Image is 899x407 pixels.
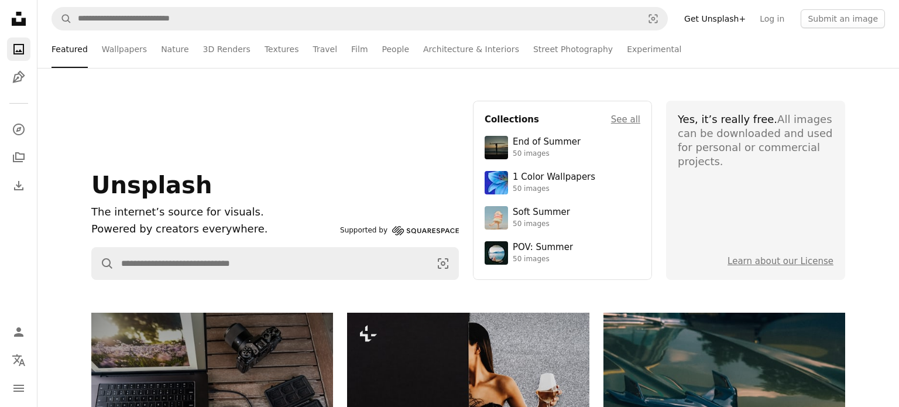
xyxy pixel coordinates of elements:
[627,30,681,68] a: Experimental
[313,30,337,68] a: Travel
[678,112,833,169] div: All images can be downloaded and used for personal or commercial projects.
[753,9,791,28] a: Log in
[382,30,410,68] a: People
[91,388,333,398] a: Laptop, camera, and memory card reader on wooden table
[7,377,30,400] button: Menu
[7,118,30,141] a: Explore
[513,149,581,159] div: 50 images
[513,255,573,264] div: 50 images
[533,30,613,68] a: Street Photography
[52,8,72,30] button: Search Unsplash
[91,221,335,238] p: Powered by creators everywhere.
[52,7,668,30] form: Find visuals sitewide
[485,241,508,265] img: premium_photo-1753820185677-ab78a372b033
[801,9,885,28] button: Submit an image
[485,136,508,159] img: premium_photo-1754398386796-ea3dec2a6302
[340,224,459,238] a: Supported by
[513,242,573,254] div: POV: Summer
[485,171,640,194] a: 1 Color Wallpapers50 images
[513,136,581,148] div: End of Summer
[7,320,30,344] a: Log in / Sign up
[513,184,595,194] div: 50 images
[7,174,30,197] a: Download History
[91,204,335,221] h1: The internet’s source for visuals.
[92,248,114,279] button: Search Unsplash
[485,206,640,230] a: Soft Summer50 images
[161,30,188,68] a: Nature
[7,37,30,61] a: Photos
[265,30,299,68] a: Textures
[513,220,570,229] div: 50 images
[91,247,459,280] form: Find visuals sitewide
[203,30,251,68] a: 3D Renders
[7,348,30,372] button: Language
[485,206,508,230] img: premium_photo-1749544311043-3a6a0c8d54af
[485,136,640,159] a: End of Summer50 images
[611,112,640,126] a: See all
[423,30,519,68] a: Architecture & Interiors
[485,171,508,194] img: premium_photo-1688045582333-c8b6961773e0
[485,241,640,265] a: POV: Summer50 images
[102,30,147,68] a: Wallpapers
[485,112,539,126] h4: Collections
[677,9,753,28] a: Get Unsplash+
[351,30,368,68] a: Film
[428,248,458,279] button: Visual search
[7,7,30,33] a: Home — Unsplash
[513,207,570,218] div: Soft Summer
[91,172,212,199] span: Unsplash
[347,388,589,398] a: Woman in sparkling dress holding champagne glass
[728,256,833,266] a: Learn about our License
[639,8,667,30] button: Visual search
[7,146,30,169] a: Collections
[678,113,777,125] span: Yes, it’s really free.
[513,172,595,183] div: 1 Color Wallpapers
[7,66,30,89] a: Illustrations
